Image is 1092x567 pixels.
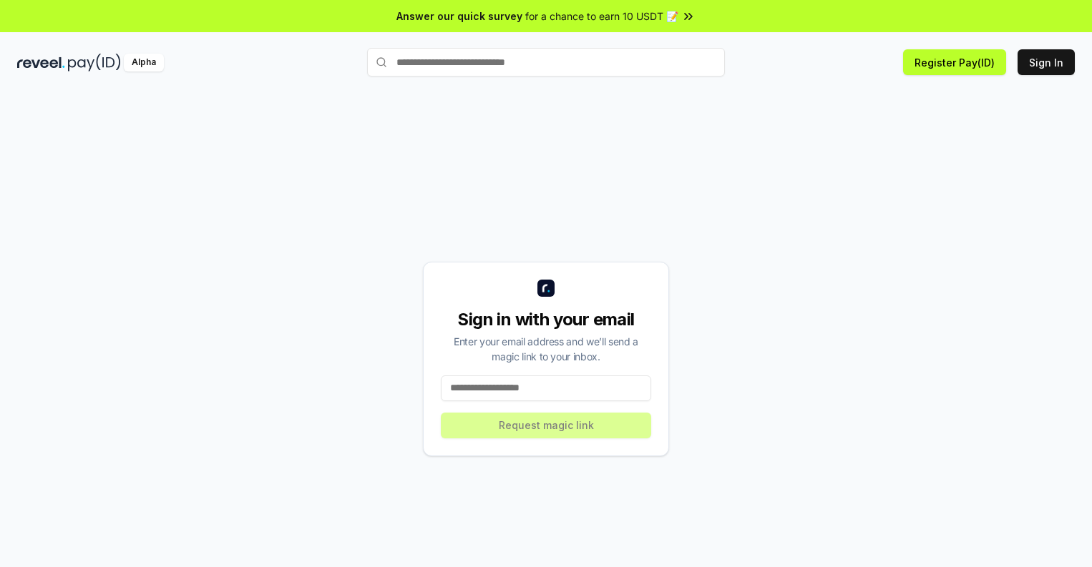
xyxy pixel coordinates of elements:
span: for a chance to earn 10 USDT 📝 [525,9,678,24]
span: Answer our quick survey [396,9,522,24]
img: logo_small [537,280,555,297]
button: Register Pay(ID) [903,49,1006,75]
div: Alpha [124,54,164,72]
img: pay_id [68,54,121,72]
div: Enter your email address and we’ll send a magic link to your inbox. [441,334,651,364]
div: Sign in with your email [441,308,651,331]
img: reveel_dark [17,54,65,72]
button: Sign In [1018,49,1075,75]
